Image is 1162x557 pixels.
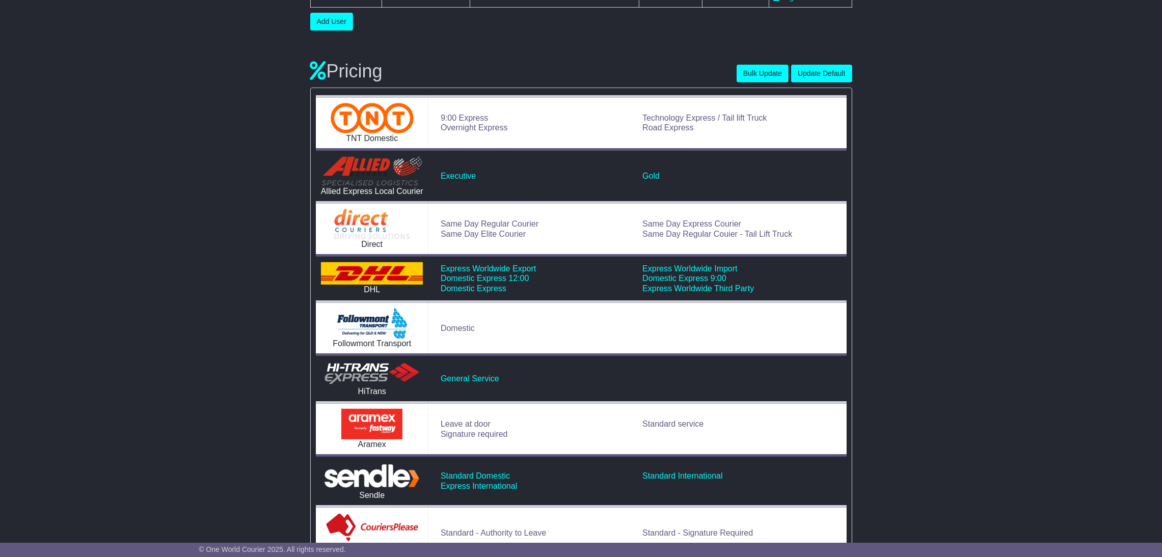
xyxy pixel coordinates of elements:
[441,324,475,332] a: Domestic
[321,439,423,449] div: Aramex
[642,114,767,122] a: Technology Express / Tail lift Truck
[441,482,517,490] a: Express International
[321,386,423,396] div: HiTrans
[441,264,536,273] a: Express Worldwide Export
[441,172,476,180] a: Executive
[321,186,423,196] div: Allied Express Local Courier
[441,114,488,122] a: 9:00 Express
[642,528,753,537] a: Standard - Signature Required
[441,274,529,283] a: Domestic Express 12:00
[331,103,414,133] img: TNT Domestic
[337,308,407,339] img: Followmont Transport
[441,374,499,383] a: General Service
[642,230,792,238] a: Same Day Regular Couier - Tail Lift Truck
[321,285,423,294] div: DHL
[321,490,423,500] div: Sendle
[441,430,508,438] a: Signature required
[441,528,546,537] a: Standard - Authority to Leave
[441,420,491,428] a: Leave at door
[737,65,789,82] button: Bulk Update
[310,61,737,81] h3: Pricing
[642,471,722,480] a: Standard International
[441,471,510,480] a: Standard Domestic
[334,209,410,239] img: Direct
[324,513,420,543] img: Couriers Please
[642,274,726,283] a: Domestic Express 9:00
[199,545,346,553] span: © One World Courier 2025. All rights reserved.
[642,123,694,132] a: Road Express
[441,123,508,132] a: Overnight Express
[441,230,526,238] a: Same Day Elite Courier
[310,13,353,31] button: Add User
[321,156,423,186] img: Allied Express Local Courier
[321,133,423,143] div: TNT Domestic
[642,284,754,293] a: Express Worldwide Third Party
[642,219,741,228] a: Same Day Express Courier
[321,262,423,285] img: DHL
[321,339,423,348] div: Followmont Transport
[441,219,538,228] a: Same Day Regular Courier
[321,239,423,249] div: Direct
[321,462,423,490] img: Sendle
[441,284,506,293] a: Domestic Express
[642,172,660,180] a: Gold
[791,65,852,82] button: Update Default
[642,264,737,273] a: Express Worldwide Import
[321,361,423,386] img: HiTrans
[642,420,704,428] a: Standard service
[341,409,402,439] img: Aramex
